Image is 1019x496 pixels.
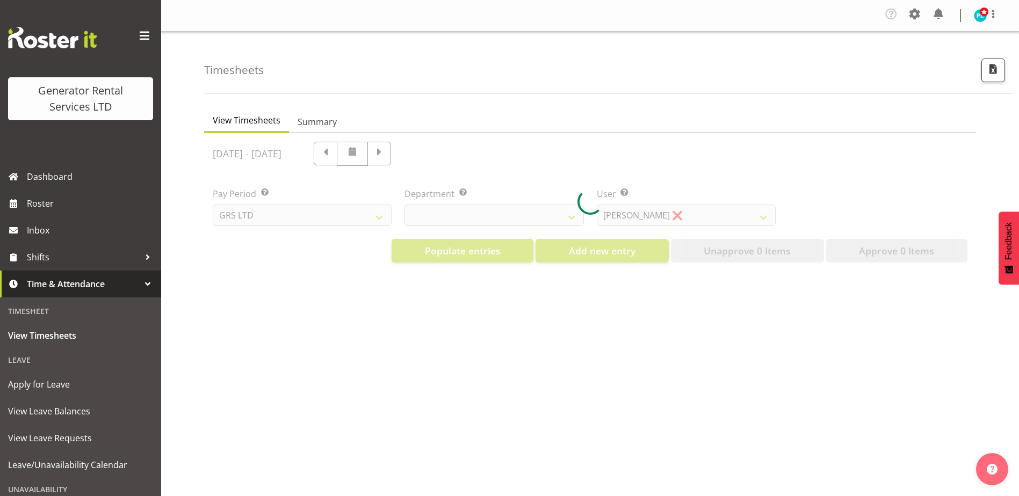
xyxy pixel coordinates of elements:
span: Feedback [1004,222,1014,260]
button: Export CSV [981,59,1005,82]
h4: Timesheets [204,64,264,76]
img: payrol-lady11294.jpg [974,9,987,22]
a: Leave/Unavailability Calendar [3,451,158,478]
div: Timesheet [3,300,158,322]
span: Time & Attendance [27,276,140,292]
a: View Timesheets [3,322,158,349]
span: View Timesheets [8,327,153,344]
span: Summary [298,115,337,128]
div: Generator Rental Services LTD [19,83,142,115]
span: Shifts [27,249,140,265]
span: Roster [27,195,156,211]
span: Inbox [27,222,156,238]
span: Dashboard [27,169,156,185]
span: Apply for Leave [8,376,153,392]
span: View Leave Requests [8,430,153,446]
span: View Timesheets [213,114,280,127]
span: View Leave Balances [8,403,153,419]
span: Leave/Unavailability Calendar [8,457,153,473]
img: Rosterit website logo [8,27,97,48]
a: Apply for Leave [3,371,158,398]
img: help-xxl-2.png [987,464,998,475]
button: Feedback - Show survey [999,211,1019,285]
a: View Leave Balances [3,398,158,425]
div: Leave [3,349,158,371]
a: View Leave Requests [3,425,158,451]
